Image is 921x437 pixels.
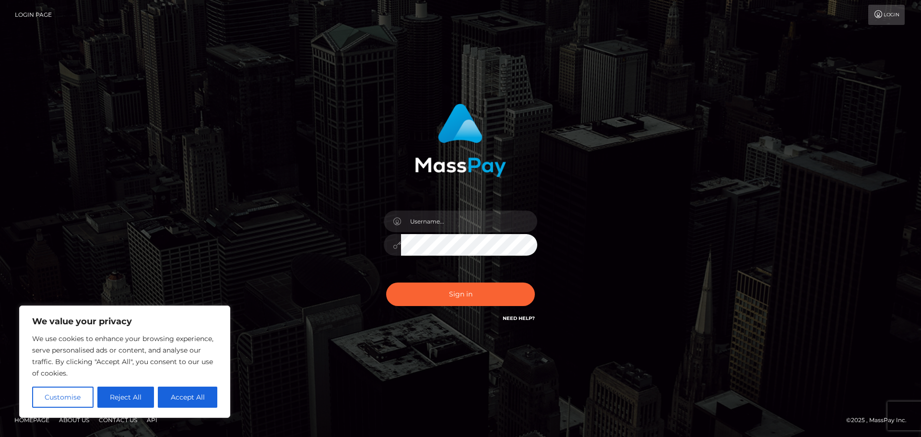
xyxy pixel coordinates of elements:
[868,5,905,25] a: Login
[386,283,535,306] button: Sign in
[95,413,141,427] a: Contact Us
[415,104,506,177] img: MassPay Login
[55,413,93,427] a: About Us
[15,5,52,25] a: Login Page
[97,387,154,408] button: Reject All
[19,306,230,418] div: We value your privacy
[143,413,161,427] a: API
[32,333,217,379] p: We use cookies to enhance your browsing experience, serve personalised ads or content, and analys...
[32,316,217,327] p: We value your privacy
[158,387,217,408] button: Accept All
[503,315,535,321] a: Need Help?
[11,413,53,427] a: Homepage
[32,387,94,408] button: Customise
[401,211,537,232] input: Username...
[846,415,914,425] div: © 2025 , MassPay Inc.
